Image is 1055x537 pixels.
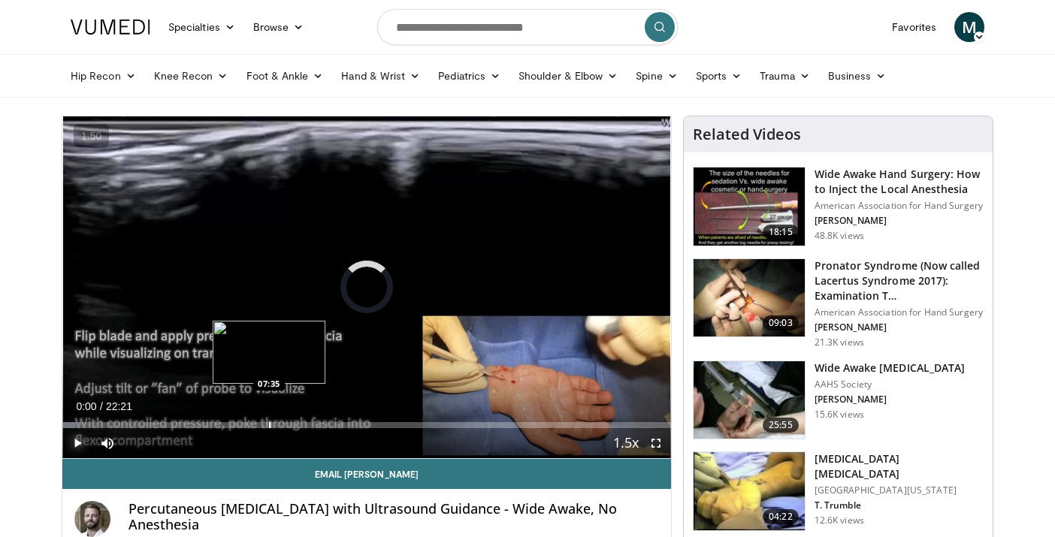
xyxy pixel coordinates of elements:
a: Spine [627,61,686,91]
img: VuMedi Logo [71,20,150,35]
p: [GEOGRAPHIC_DATA][US_STATE] [815,484,984,496]
p: [PERSON_NAME] [815,394,966,406]
span: 04:22 [763,509,799,524]
span: 0:00 [76,400,96,412]
h3: Wide Awake [MEDICAL_DATA] [815,361,966,376]
a: Email [PERSON_NAME] [62,459,671,489]
a: Pediatrics [429,61,509,91]
button: Mute [92,428,122,458]
h3: Wide Awake Hand Surgery: How to Inject the Local Anesthesia [815,167,984,197]
a: Browse [244,12,313,42]
p: AAHS Society [815,379,966,391]
img: image.jpeg [213,321,325,384]
h3: [MEDICAL_DATA] [MEDICAL_DATA] [815,451,984,481]
a: Business [819,61,896,91]
img: 38792_0000_3.png.150x105_q85_crop-smart_upscale.jpg [694,452,805,530]
button: Fullscreen [641,428,671,458]
h4: Percutaneous [MEDICAL_DATA] with Ultrasound Guidance - Wide Awake, No Anesthesia [128,501,659,533]
p: 12.6K views [815,514,864,526]
img: ecc38c0f-1cd8-4861-b44a-401a34bcfb2f.150x105_q85_crop-smart_upscale.jpg [694,259,805,337]
video-js: Video Player [62,116,671,459]
a: M [954,12,984,42]
a: Sports [687,61,751,91]
img: wide_awake_carpal_tunnel_100008556_2.jpg.150x105_q85_crop-smart_upscale.jpg [694,361,805,439]
p: American Association for Hand Surgery [815,306,984,318]
a: Hip Recon [62,61,145,91]
a: 04:22 [MEDICAL_DATA] [MEDICAL_DATA] [GEOGRAPHIC_DATA][US_STATE] T. Trumble 12.6K views [693,451,984,531]
button: Play [62,428,92,458]
a: 09:03 Pronator Syndrome (Now called Lacertus Syndrome 2017): Examination T… American Association ... [693,258,984,348]
p: [PERSON_NAME] [815,215,984,227]
span: 22:21 [106,400,132,412]
a: Foot & Ankle [237,61,333,91]
span: / [100,400,103,412]
button: Playback Rate [611,428,641,458]
h3: Pronator Syndrome (Now called Lacertus Syndrome 2017): Examination T… [815,258,984,303]
a: Knee Recon [145,61,237,91]
a: Shoulder & Elbow [509,61,627,91]
span: 18:15 [763,225,799,240]
p: American Association for Hand Surgery [815,200,984,212]
p: 15.6K views [815,409,864,421]
a: 18:15 Wide Awake Hand Surgery: How to Inject the Local Anesthesia American Association for Hand S... [693,167,984,246]
a: Trauma [751,61,819,91]
span: 25:55 [763,418,799,433]
h4: Related Videos [693,125,801,143]
a: Hand & Wrist [332,61,429,91]
img: Q2xRg7exoPLTwO8X4xMDoxOjBrO-I4W8_1.150x105_q85_crop-smart_upscale.jpg [694,167,805,246]
p: 48.8K views [815,230,864,242]
img: Avatar [74,501,110,537]
p: [PERSON_NAME] [815,321,984,333]
span: 09:03 [763,315,799,330]
a: Specialties [159,12,244,42]
input: Search topics, interventions [377,9,678,45]
div: Progress Bar [62,422,671,428]
a: Favorites [883,12,945,42]
a: 25:55 Wide Awake [MEDICAL_DATA] AAHS Society [PERSON_NAME] 15.6K views [693,361,984,440]
p: T. Trumble [815,499,984,511]
p: 21.3K views [815,336,864,348]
